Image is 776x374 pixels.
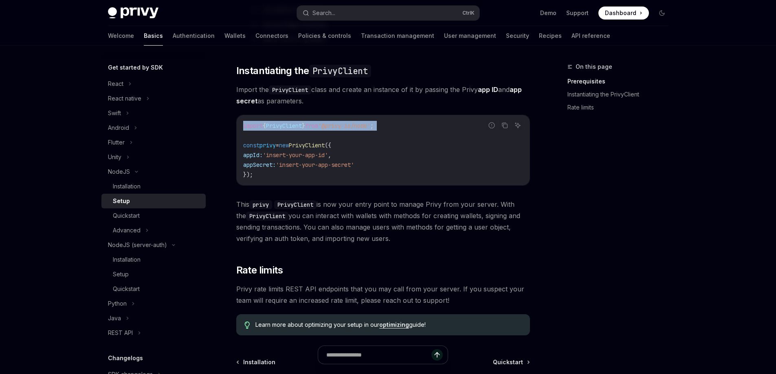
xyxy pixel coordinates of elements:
button: Toggle dark mode [655,7,668,20]
span: Privy rate limits REST API endpoints that you may call from your server. If you suspect your team... [236,283,530,306]
a: Installation [101,252,206,267]
a: Wallets [224,26,246,46]
span: This is now your entry point to manage Privy from your server. With the you can interact with wal... [236,199,530,244]
div: Quickstart [113,211,140,221]
svg: Tip [244,322,250,329]
span: 'insert-your-app-id' [263,151,328,159]
a: Recipes [539,26,562,46]
code: PrivyClient [309,65,371,77]
a: Demo [540,9,556,17]
div: NodeJS (server-auth) [108,240,167,250]
span: Rate limits [236,264,283,277]
button: Search...CtrlK [297,6,479,20]
span: appSecret: [243,161,276,168]
div: Swift [108,108,121,118]
a: Quickstart [101,282,206,296]
a: Dashboard [598,7,649,20]
span: { [263,122,266,129]
span: Import the class and create an instance of it by passing the Privy and as parameters. [236,84,530,107]
span: ; [370,122,374,129]
span: '@privy-io/node' [318,122,370,129]
a: API reference [572,26,610,46]
span: } [302,122,305,129]
div: Java [108,313,121,323]
div: Unity [108,152,121,162]
span: = [276,142,279,149]
button: Send message [431,349,443,361]
a: Transaction management [361,26,434,46]
code: PrivyClient [246,212,288,221]
a: Setup [101,267,206,282]
button: Report incorrect code [486,120,497,131]
a: Security [506,26,529,46]
span: import [243,122,263,129]
div: Installation [113,182,141,191]
a: Policies & controls [298,26,351,46]
a: Authentication [173,26,215,46]
strong: app ID [478,85,498,94]
span: privy [259,142,276,149]
span: Ctrl K [462,10,475,16]
div: Android [108,123,129,133]
a: Quickstart [101,208,206,223]
div: Advanced [113,225,141,235]
span: Learn more about optimizing your setup in our guide! [255,321,521,329]
span: PrivyClient [266,122,302,129]
span: new [279,142,289,149]
span: const [243,142,259,149]
code: PrivyClient [269,85,311,94]
a: Welcome [108,26,134,46]
span: Dashboard [605,9,636,17]
div: React [108,79,123,89]
a: Installation [101,179,206,194]
div: Flutter [108,138,125,147]
div: Quickstart [113,284,140,294]
span: Instantiating the [236,64,371,77]
a: Basics [144,26,163,46]
span: appId: [243,151,263,159]
div: NodeJS [108,167,130,177]
a: Setup [101,194,206,208]
div: React native [108,94,141,103]
div: Installation [113,255,141,265]
h5: Get started by SDK [108,63,163,72]
div: Python [108,299,127,308]
span: ({ [325,142,331,149]
span: 'insert-your-app-secret' [276,161,354,168]
button: Ask AI [512,120,523,131]
span: PrivyClient [289,142,325,149]
div: Setup [113,196,130,206]
h5: Changelogs [108,353,143,363]
span: }); [243,171,253,178]
div: REST API [108,328,133,338]
span: from [305,122,318,129]
a: Prerequisites [567,75,675,88]
button: Copy the contents from the code block [499,120,510,131]
a: optimizing [379,321,409,328]
div: Setup [113,269,129,279]
a: Connectors [255,26,288,46]
span: On this page [576,62,612,72]
a: Rate limits [567,101,675,114]
code: privy [249,200,272,209]
a: Support [566,9,589,17]
div: Search... [312,8,335,18]
img: dark logo [108,7,158,19]
code: PrivyClient [274,200,317,209]
a: User management [444,26,496,46]
a: Instantiating the PrivyClient [567,88,675,101]
span: , [328,151,331,159]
